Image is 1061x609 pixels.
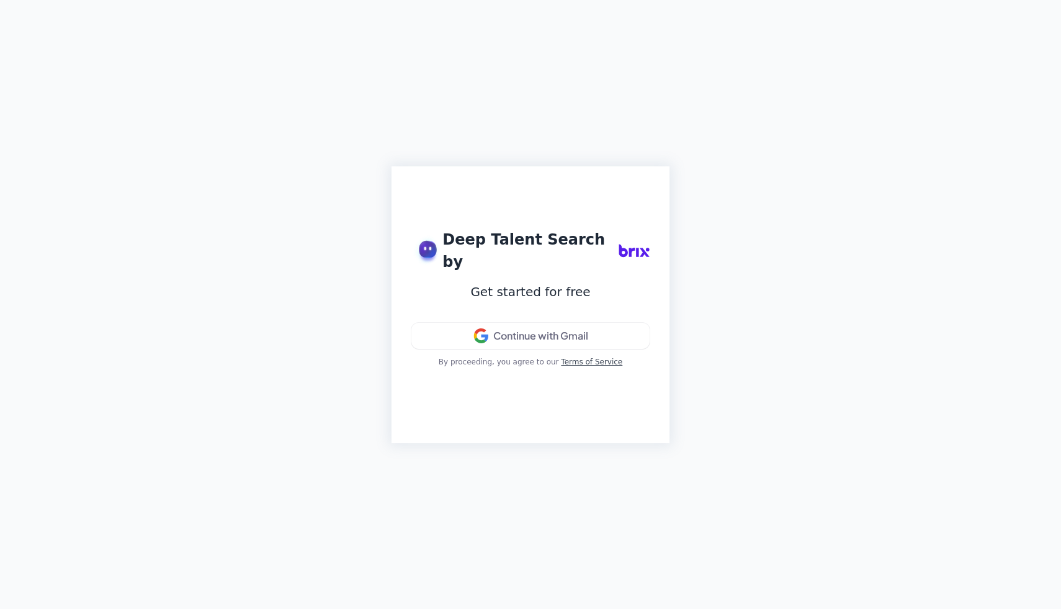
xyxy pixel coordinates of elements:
span: Deep Talent Search by [442,228,611,273]
div: Continue with Gmail [493,330,588,342]
div: Get started for free [470,281,590,303]
a: Terms of Service [561,358,622,366]
button: Continue with Gmail [411,323,650,349]
p: By proceeding, you agree to our [439,356,623,368]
